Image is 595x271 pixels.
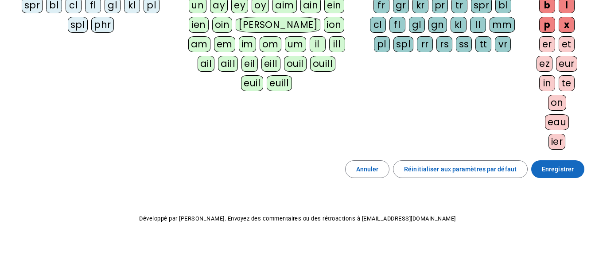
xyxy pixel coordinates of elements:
[214,36,235,52] div: em
[356,164,379,174] span: Annuler
[548,95,566,111] div: on
[310,36,326,52] div: il
[556,56,577,72] div: eur
[189,17,209,33] div: ien
[267,75,292,91] div: euill
[539,36,555,52] div: er
[68,17,88,33] div: spl
[188,36,210,52] div: am
[436,36,452,52] div: rs
[495,36,511,52] div: vr
[490,17,515,33] div: mm
[559,36,575,52] div: et
[548,134,566,150] div: ier
[370,17,386,33] div: cl
[456,36,472,52] div: ss
[545,114,569,130] div: eau
[236,17,320,33] div: [PERSON_NAME]
[91,17,114,33] div: phr
[374,36,390,52] div: pl
[310,56,335,72] div: ouill
[559,75,575,91] div: te
[241,75,263,91] div: euil
[261,56,280,72] div: eill
[475,36,491,52] div: tt
[284,56,307,72] div: ouil
[542,164,574,174] span: Enregistrer
[241,56,258,72] div: eil
[409,17,425,33] div: gl
[539,75,555,91] div: in
[389,17,405,33] div: fl
[239,36,256,52] div: im
[285,36,306,52] div: um
[559,17,575,33] div: x
[428,17,447,33] div: gn
[451,17,467,33] div: kl
[7,213,588,224] p: Développé par [PERSON_NAME]. Envoyez des commentaires ou des rétroactions à [EMAIL_ADDRESS][DOMAI...
[470,17,486,33] div: ll
[393,160,528,178] button: Réinitialiser aux paramètres par défaut
[198,56,215,72] div: ail
[329,36,345,52] div: ill
[393,36,414,52] div: spl
[218,56,238,72] div: aill
[212,17,233,33] div: oin
[417,36,433,52] div: rr
[539,17,555,33] div: p
[324,17,344,33] div: ion
[345,160,390,178] button: Annuler
[260,36,281,52] div: om
[537,56,552,72] div: ez
[531,160,584,178] button: Enregistrer
[404,164,517,174] span: Réinitialiser aux paramètres par défaut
